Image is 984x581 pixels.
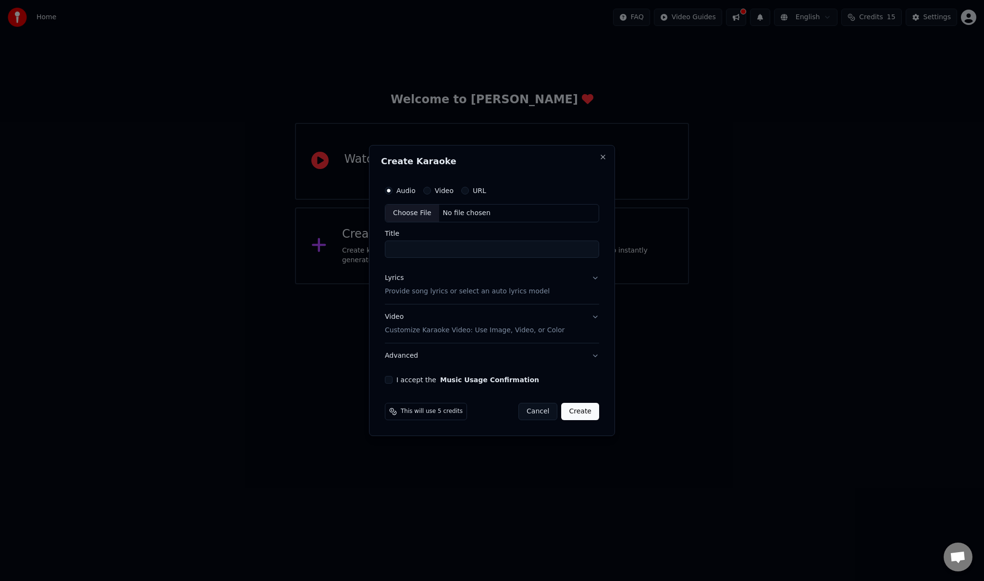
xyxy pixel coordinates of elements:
[440,376,539,383] button: I accept the
[385,304,599,343] button: VideoCustomize Karaoke Video: Use Image, Video, or Color
[385,343,599,368] button: Advanced
[385,205,439,222] div: Choose File
[385,266,599,304] button: LyricsProvide song lyrics or select an auto lyrics model
[385,326,565,335] p: Customize Karaoke Video: Use Image, Video, or Color
[381,157,603,166] h2: Create Karaoke
[435,187,454,194] label: Video
[385,273,404,283] div: Lyrics
[561,403,599,420] button: Create
[401,408,463,415] span: This will use 5 credits
[396,187,416,194] label: Audio
[473,187,486,194] label: URL
[385,230,599,237] label: Title
[439,208,494,218] div: No file chosen
[385,312,565,335] div: Video
[396,376,539,383] label: I accept the
[518,403,557,420] button: Cancel
[385,287,550,296] p: Provide song lyrics or select an auto lyrics model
